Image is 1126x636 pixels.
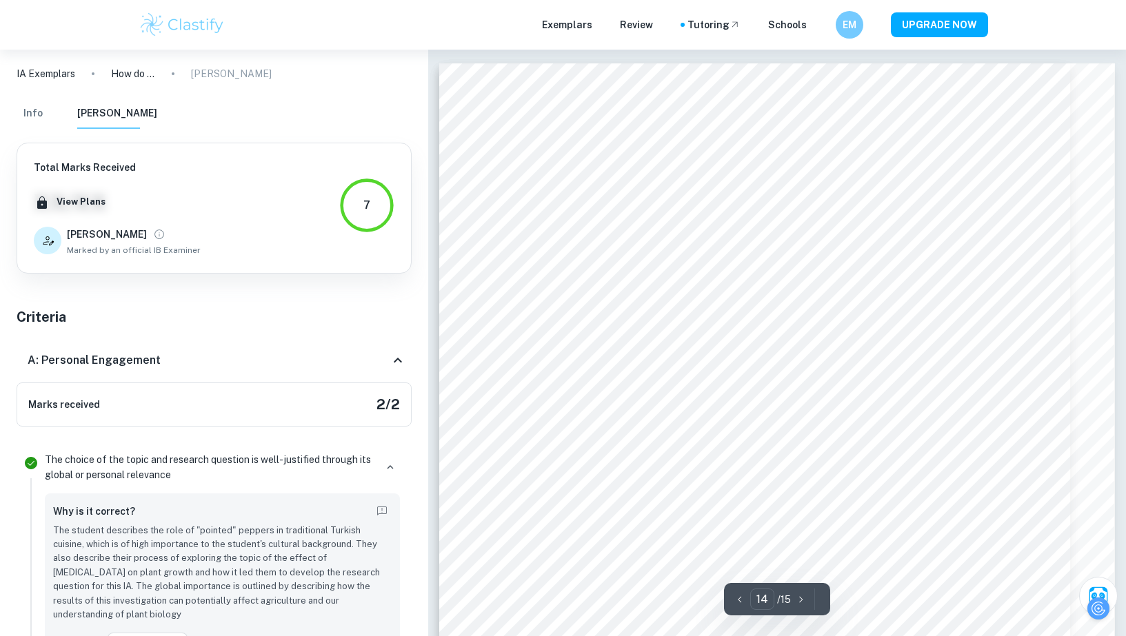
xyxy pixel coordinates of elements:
div: 7 [363,197,370,214]
button: Help and Feedback [818,21,825,28]
p: The choice of the topic and research question is well-justified through its global or personal re... [45,452,375,482]
h6: A: Personal Engagement [28,352,161,369]
button: View full profile [150,225,169,244]
h6: [PERSON_NAME] [67,227,147,242]
h6: Marks received [28,397,100,412]
button: [PERSON_NAME] [77,99,157,129]
button: UPGRADE NOW [891,12,988,37]
h6: Total Marks Received [34,160,201,175]
a: Tutoring [687,17,741,32]
svg: Correct [23,455,39,471]
span: Marked by an official IB Examiner [67,244,201,256]
h6: Why is it correct? [53,504,135,519]
button: Info [17,99,50,129]
a: IA Exemplars [17,66,75,81]
button: Ask Clai [1079,577,1118,615]
a: Schools [768,17,807,32]
p: Exemplars [542,17,592,32]
button: EM [836,11,863,39]
button: Report mistake/confusion [372,502,392,521]
button: View Plans [53,192,109,212]
p: Review [620,17,653,32]
h6: EM [841,17,857,32]
p: How do altering [MEDICAL_DATA] concentrations (0.0%, 0.5%, 1.0%, 1.5%, 2.0%) affect the germinati... [111,66,155,81]
h5: 2 / 2 [376,394,400,415]
p: [PERSON_NAME] [191,66,272,81]
p: / 15 [777,592,791,607]
p: The student describes the role of "pointed" peppers in traditional Turkish cuisine, which is of h... [53,524,392,622]
img: Clastify logo [139,11,226,39]
div: A: Personal Engagement [17,338,412,382]
h5: Criteria [17,307,412,327]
